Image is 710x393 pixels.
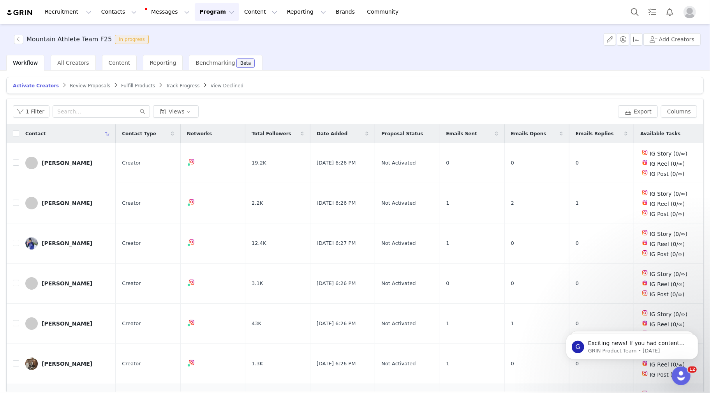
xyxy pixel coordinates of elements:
span: [DATE] 6:26 PM [317,320,356,327]
span: 12.4K [252,239,266,247]
span: Review Proposals [70,83,110,89]
iframe: Intercom notifications message [554,317,710,372]
div: [PERSON_NAME] [42,280,92,287]
span: Not Activated [381,159,416,167]
button: Contacts [97,3,141,21]
div: Beta [240,61,251,65]
span: Exciting news! If you had content delivered last month, your new Activation report is now availab... [34,23,130,67]
span: 0 [511,280,514,287]
span: 0 [576,239,579,247]
span: 1 [446,199,449,207]
span: 0 [511,159,514,167]
button: Content [240,3,282,21]
span: Not Activated [381,320,416,327]
span: [DATE] 6:26 PM [317,199,356,207]
span: IG Story (0/∞) [650,311,687,317]
iframe: Intercom live chat [672,366,691,385]
span: Emails Opens [511,130,546,137]
img: 96a7530a-3147-4e23-a7e8-1e5d9057b115.jpg [25,237,38,250]
span: Not Activated [381,199,416,207]
span: Reporting [150,60,176,66]
span: 0 [511,360,514,368]
button: Add Creators [643,33,701,46]
span: Contact Type [122,130,156,137]
img: instagram.svg [642,210,648,216]
img: instagram.svg [642,290,648,296]
span: Emails Sent [446,130,477,137]
span: [DATE] 6:26 PM [317,280,356,287]
img: instagram.svg [642,370,648,377]
img: grin logo [6,9,33,16]
button: Views [153,105,199,118]
span: 3.1K [252,280,263,287]
span: In progress [115,35,149,44]
span: [object Object] [14,35,152,44]
div: [PERSON_NAME] [42,200,92,206]
img: instagram.svg [642,149,648,156]
span: Not Activated [381,280,416,287]
button: Messages [142,3,194,21]
span: IG Post (0/∞) [650,211,684,217]
span: 43K [252,320,261,327]
span: Date Added [317,130,347,137]
span: 19.2K [252,159,266,167]
i: icon: search [140,109,145,114]
span: IG Story (0/∞) [650,271,687,277]
span: View Declined [211,83,244,89]
span: Available Tasks [640,130,680,137]
img: instagram.svg [642,270,648,276]
a: [PERSON_NAME] [25,237,109,250]
span: 12 [688,366,697,373]
span: Proposal Status [381,130,423,137]
span: [DATE] 6:27 PM [317,239,356,247]
span: 2 [511,199,514,207]
span: Creator [122,360,141,368]
button: Recruitment [40,3,96,21]
button: Program [195,3,239,21]
div: [PERSON_NAME] [42,320,92,327]
span: Benchmarking [196,60,235,66]
span: Track Progress [166,83,199,89]
button: Profile [679,6,704,18]
span: IG Post (0/∞) [650,372,684,378]
span: Workflow [13,60,38,66]
img: 86aa465c-87b4-443b-ab0a-63384b6d0968.jpg [25,358,38,370]
span: 1.3K [252,360,263,368]
span: Content [109,60,130,66]
button: 1 Filter [13,105,49,118]
h3: Mountain Athlete Team F25 [26,35,112,44]
span: Not Activated [381,239,416,247]
span: Networks [187,130,212,137]
img: instagram.svg [189,199,195,205]
button: Export [618,105,658,118]
span: Contact [25,130,46,137]
a: Brands [331,3,362,21]
div: [PERSON_NAME] [42,160,92,166]
span: Not Activated [381,360,416,368]
img: instagram.svg [189,159,195,165]
span: IG Post (0/∞) [650,251,684,257]
span: 2.2K [252,199,263,207]
button: Columns [661,105,697,118]
span: 0 [511,239,514,247]
span: 1 [446,320,449,327]
div: [PERSON_NAME] [42,240,92,246]
a: Community [363,3,407,21]
img: instagram.svg [642,230,648,236]
span: 0 [576,280,579,287]
img: instagram.svg [189,319,195,326]
span: IG Post (0/∞) [650,171,684,177]
a: [PERSON_NAME] [25,358,109,370]
span: 1 [446,360,449,368]
span: Creator [122,239,141,247]
span: 0 [446,280,449,287]
button: Reporting [282,3,331,21]
span: 1 [446,239,449,247]
span: Creator [122,159,141,167]
span: 0 [446,159,449,167]
a: [PERSON_NAME] [25,197,109,209]
button: Notifications [661,3,678,21]
img: instagram.svg [189,279,195,285]
span: Total Followers [252,130,291,137]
